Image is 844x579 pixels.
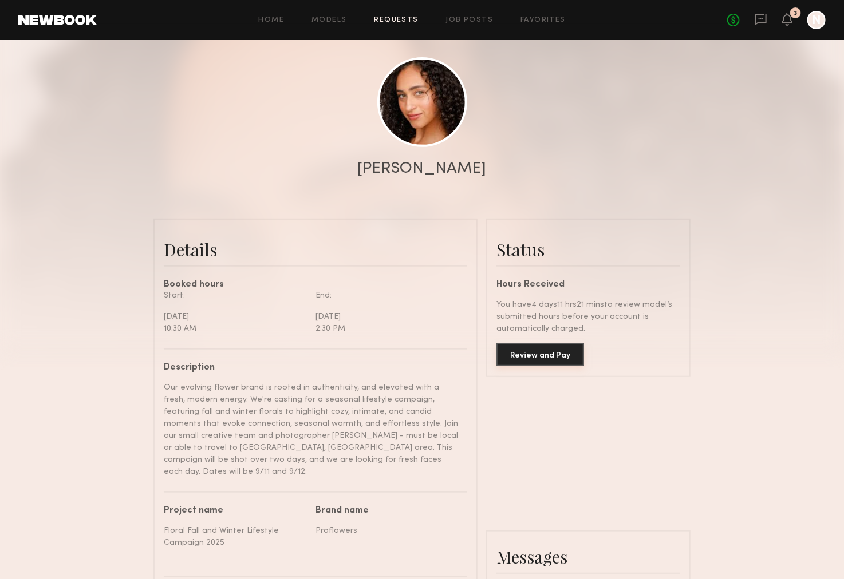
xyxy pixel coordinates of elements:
[315,525,459,537] div: Proflowers
[496,299,680,335] div: You have 4 days 11 hrs 21 mins to review model’s submitted hours before your account is automatic...
[496,343,584,366] button: Review and Pay
[315,506,459,515] div: Brand name
[374,17,419,24] a: Requests
[164,238,467,261] div: Details
[496,280,680,289] div: Hours Received
[164,525,307,549] div: Floral Fall and Winter Lifestyle Campaign 2025
[446,17,494,24] a: Job Posts
[259,17,285,24] a: Home
[496,545,680,568] div: Messages
[496,238,680,261] div: Status
[164,311,307,323] div: [DATE]
[794,10,798,17] div: 3
[315,311,459,323] div: [DATE]
[164,382,459,478] div: Our evolving flower brand is rooted in authenticity, and elevated with a fresh, modern energy. We...
[311,17,346,24] a: Models
[164,289,307,302] div: Start:
[315,323,459,335] div: 2:30 PM
[164,280,467,289] div: Booked hours
[807,11,826,29] a: N
[164,506,307,515] div: Project name
[520,17,566,24] a: Favorites
[315,289,459,302] div: End:
[164,323,307,335] div: 10:30 AM
[358,161,487,177] div: [PERSON_NAME]
[164,363,459,372] div: Description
